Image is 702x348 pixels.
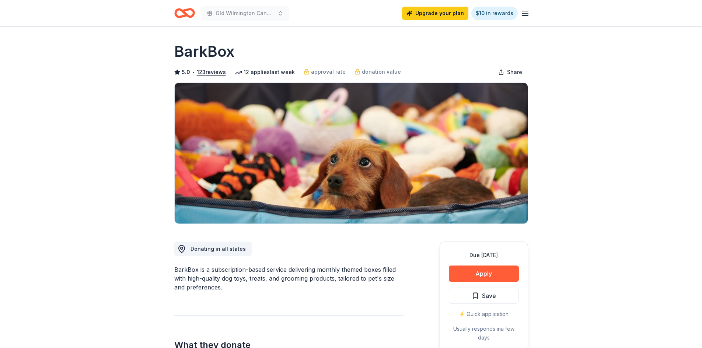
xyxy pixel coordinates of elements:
span: 5.0 [182,68,190,77]
button: Share [492,65,528,80]
span: approval rate [311,67,346,76]
button: Apply [449,266,519,282]
img: Image for BarkBox [175,83,528,224]
span: • [192,69,195,75]
button: Old Wilmington Candlelight Tour [201,6,289,21]
a: Home [174,4,195,22]
div: ⚡️ Quick application [449,310,519,319]
div: BarkBox is a subscription-based service delivering monthly themed boxes filled with high-quality ... [174,265,404,292]
a: Upgrade your plan [402,7,468,20]
span: donation value [362,67,401,76]
a: approval rate [304,67,346,76]
button: Save [449,288,519,304]
div: Due [DATE] [449,251,519,260]
div: 12 applies last week [235,68,295,77]
span: Save [482,291,496,300]
button: 123reviews [197,68,226,77]
span: Donating in all states [191,246,246,252]
span: Old Wilmington Candlelight Tour [216,9,275,18]
a: donation value [355,67,401,76]
h1: BarkBox [174,41,234,62]
a: $10 in rewards [471,7,518,20]
div: Usually responds in a few days [449,324,519,342]
span: Share [507,68,522,77]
